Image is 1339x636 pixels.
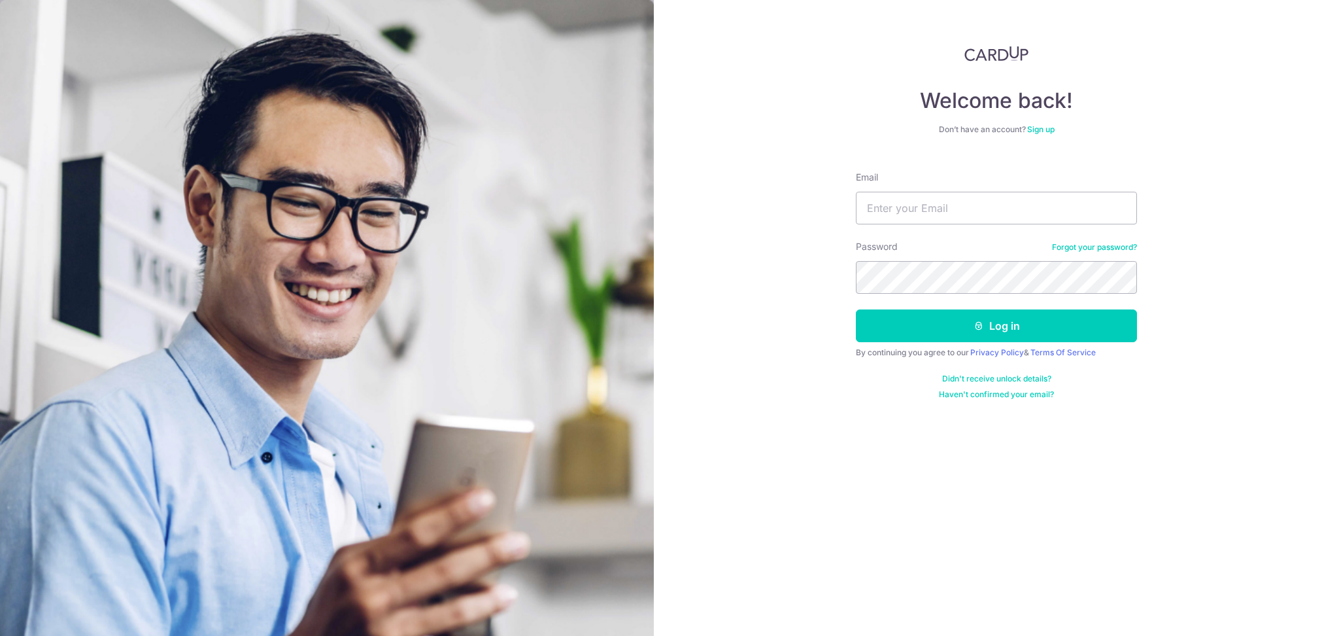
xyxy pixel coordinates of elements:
button: Log in [856,309,1137,342]
a: Sign up [1027,124,1055,134]
a: Privacy Policy [970,347,1024,357]
label: Email [856,171,878,184]
h4: Welcome back! [856,88,1137,114]
a: Didn't receive unlock details? [942,374,1051,384]
a: Haven't confirmed your email? [939,389,1054,400]
div: By continuing you agree to our & [856,347,1137,358]
a: Forgot your password? [1052,242,1137,253]
img: CardUp Logo [964,46,1028,62]
label: Password [856,240,898,253]
input: Enter your Email [856,192,1137,224]
div: Don’t have an account? [856,124,1137,135]
a: Terms Of Service [1030,347,1096,357]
